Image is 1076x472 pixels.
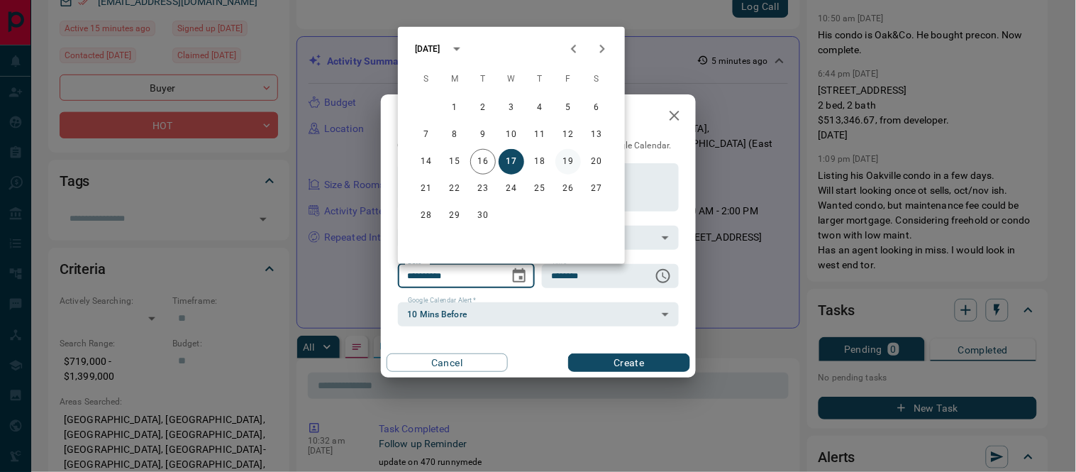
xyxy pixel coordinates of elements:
button: 25 [527,176,553,202]
div: [DATE] [415,43,440,55]
button: 21 [414,176,439,202]
button: 6 [584,95,609,121]
h2: New Task [381,94,477,140]
button: 17 [499,149,524,175]
button: 12 [555,122,581,148]
button: 11 [527,122,553,148]
button: 1 [442,95,467,121]
button: 26 [555,176,581,202]
button: Previous month [560,35,588,63]
button: 16 [470,149,496,175]
button: 4 [527,95,553,121]
div: 10 Mins Before [398,302,679,326]
button: 3 [499,95,524,121]
button: 23 [470,176,496,202]
span: Thursday [527,65,553,94]
span: Wednesday [499,65,524,94]
button: 30 [470,203,496,229]
button: 15 [442,149,467,175]
label: Time [552,258,570,267]
button: 27 [584,176,609,202]
button: Next month [588,35,616,63]
span: Monday [442,65,467,94]
button: 2 [470,95,496,121]
button: Cancel [387,353,508,372]
button: 24 [499,176,524,202]
button: 7 [414,122,439,148]
button: Choose date, selected date is Sep 17, 2025 [505,262,533,290]
label: Google Calendar Alert [408,296,476,305]
button: 20 [584,149,609,175]
button: 13 [584,122,609,148]
button: 29 [442,203,467,229]
button: Create [568,353,689,372]
button: 10 [499,122,524,148]
button: 18 [527,149,553,175]
span: Friday [555,65,581,94]
button: calendar view is open, switch to year view [445,37,469,61]
button: 22 [442,176,467,202]
button: 8 [442,122,467,148]
span: Saturday [584,65,609,94]
button: 14 [414,149,439,175]
label: Date [408,258,426,267]
span: Tuesday [470,65,496,94]
button: 5 [555,95,581,121]
button: 9 [470,122,496,148]
button: Choose time, selected time is 6:00 AM [649,262,677,290]
button: 28 [414,203,439,229]
button: 19 [555,149,581,175]
span: Sunday [414,65,439,94]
